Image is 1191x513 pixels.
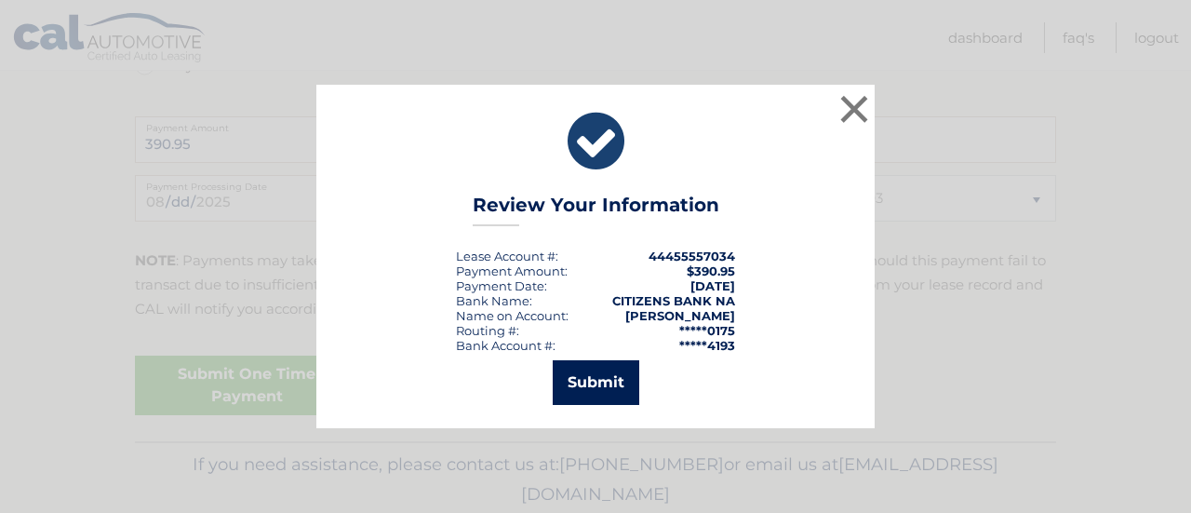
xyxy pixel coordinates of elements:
button: × [836,90,873,128]
button: Submit [553,360,639,405]
strong: [PERSON_NAME] [625,308,735,323]
strong: 44455557034 [649,249,735,263]
div: Bank Account #: [456,338,555,353]
div: Routing #: [456,323,519,338]
div: Payment Amount: [456,263,568,278]
span: Payment Date [456,278,544,293]
div: Bank Name: [456,293,532,308]
strong: CITIZENS BANK NA [612,293,735,308]
div: : [456,278,547,293]
div: Name on Account: [456,308,569,323]
div: Lease Account #: [456,249,558,263]
span: [DATE] [690,278,735,293]
span: $390.95 [687,263,735,278]
h3: Review Your Information [473,194,719,226]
